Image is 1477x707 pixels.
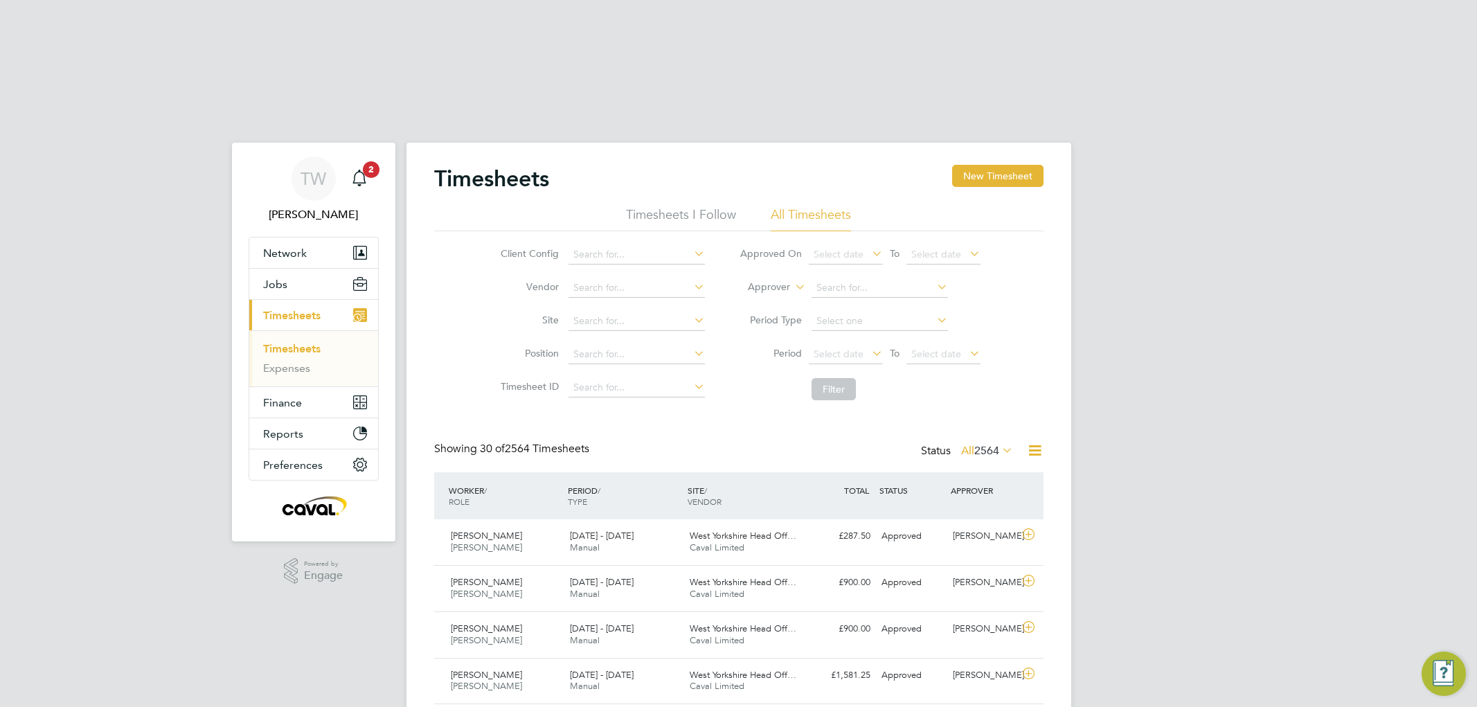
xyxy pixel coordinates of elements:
[249,238,378,268] button: Network
[690,542,744,553] span: Caval Limited
[263,278,287,291] span: Jobs
[570,623,634,634] span: [DATE] - [DATE]
[263,309,321,322] span: Timesheets
[947,525,1019,548] div: [PERSON_NAME]
[690,530,796,542] span: West Yorkshire Head Off…
[346,156,373,201] a: 2
[434,165,549,193] h2: Timesheets
[570,634,600,646] span: Manual
[451,530,522,542] span: [PERSON_NAME]
[496,347,559,359] label: Position
[812,378,856,400] button: Filter
[263,427,303,440] span: Reports
[876,525,948,548] div: Approved
[480,442,505,456] span: 30 of
[496,247,559,260] label: Client Config
[263,396,302,409] span: Finance
[690,669,796,681] span: West Yorkshire Head Off…
[740,247,802,260] label: Approved On
[740,347,802,359] label: Period
[947,618,1019,641] div: [PERSON_NAME]
[304,558,343,570] span: Powered by
[876,618,948,641] div: Approved
[249,330,378,386] div: Timesheets
[876,664,948,687] div: Approved
[570,588,600,600] span: Manual
[496,380,559,393] label: Timesheet ID
[684,478,804,514] div: SITE
[480,442,589,456] span: 2564 Timesheets
[249,387,378,418] button: Finance
[974,444,999,458] span: 2564
[688,496,722,507] span: VENDOR
[570,542,600,553] span: Manual
[569,378,705,397] input: Search for...
[263,361,310,375] a: Expenses
[804,571,876,594] div: £900.00
[804,525,876,548] div: £287.50
[947,664,1019,687] div: [PERSON_NAME]
[232,143,395,542] nav: Main navigation
[961,444,1013,458] label: All
[263,458,323,472] span: Preferences
[598,485,600,496] span: /
[804,618,876,641] div: £900.00
[704,485,707,496] span: /
[484,485,487,496] span: /
[569,245,705,265] input: Search for...
[564,478,684,514] div: PERIOD
[449,496,469,507] span: ROLE
[263,247,307,260] span: Network
[284,558,343,584] a: Powered byEngage
[740,314,802,326] label: Period Type
[451,669,522,681] span: [PERSON_NAME]
[947,571,1019,594] div: [PERSON_NAME]
[569,345,705,364] input: Search for...
[570,576,634,588] span: [DATE] - [DATE]
[451,623,522,634] span: [PERSON_NAME]
[626,206,736,231] li: Timesheets I Follow
[844,485,869,496] span: TOTAL
[814,348,863,360] span: Select date
[301,170,326,188] span: TW
[876,571,948,594] div: Approved
[570,680,600,692] span: Manual
[771,206,851,231] li: All Timesheets
[451,542,522,553] span: [PERSON_NAME]
[249,206,379,223] span: Tim Wells
[570,669,634,681] span: [DATE] - [DATE]
[570,530,634,542] span: [DATE] - [DATE]
[363,161,379,178] span: 2
[496,314,559,326] label: Site
[728,280,790,294] label: Approver
[911,348,961,360] span: Select date
[249,418,378,449] button: Reports
[1422,652,1466,696] button: Engage Resource Center
[812,312,948,331] input: Select one
[278,494,348,517] img: caval-logo-retina.png
[451,634,522,646] span: [PERSON_NAME]
[568,496,587,507] span: TYPE
[886,244,904,262] span: To
[812,278,948,298] input: Search for...
[249,156,379,223] a: TW[PERSON_NAME]
[569,278,705,298] input: Search for...
[249,269,378,299] button: Jobs
[911,248,961,260] span: Select date
[496,280,559,293] label: Vendor
[690,680,744,692] span: Caval Limited
[249,494,379,517] a: Go to home page
[690,634,744,646] span: Caval Limited
[814,248,863,260] span: Select date
[434,442,592,456] div: Showing
[451,576,522,588] span: [PERSON_NAME]
[690,588,744,600] span: Caval Limited
[947,478,1019,503] div: APPROVER
[690,576,796,588] span: West Yorkshire Head Off…
[876,478,948,503] div: STATUS
[451,680,522,692] span: [PERSON_NAME]
[569,312,705,331] input: Search for...
[445,478,565,514] div: WORKER
[249,449,378,480] button: Preferences
[263,342,321,355] a: Timesheets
